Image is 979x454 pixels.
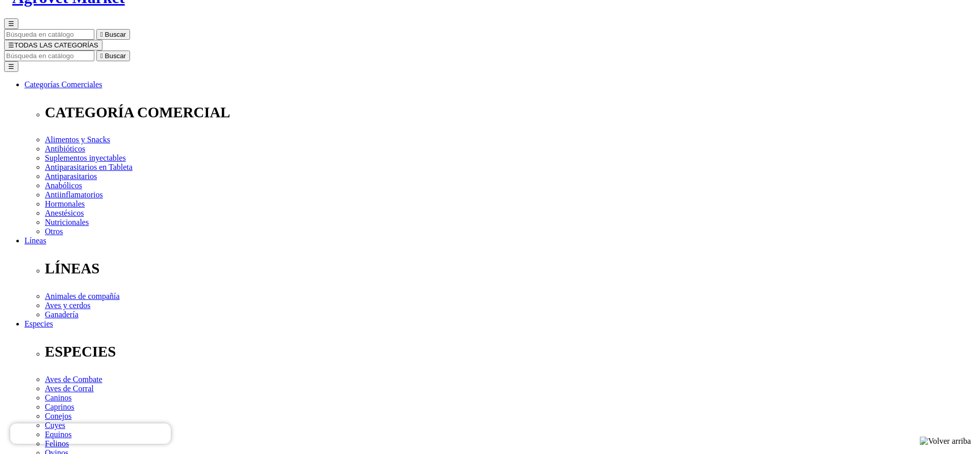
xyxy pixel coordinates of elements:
a: Aves de Combate [45,375,102,384]
button:  Buscar [96,29,130,40]
a: Suplementos inyectables [45,154,126,162]
p: CATEGORÍA COMERCIAL [45,104,963,121]
span: Buscar [105,52,126,60]
button:  Buscar [96,51,130,61]
button: ☰TODAS LAS CATEGORÍAS [4,40,102,51]
a: Antiinflamatorios [45,190,103,199]
span: ☰ [8,20,14,28]
i:  [100,52,103,60]
p: LÍNEAS [45,260,963,277]
a: Antibióticos [45,144,85,153]
a: Líneas [24,236,46,245]
button: ☰ [4,18,18,29]
a: Hormonales [45,199,85,208]
a: Alimentos y Snacks [45,135,110,144]
a: Aves y cerdos [45,301,90,310]
iframe: Brevo live chat [10,423,171,444]
a: Animales de compañía [45,292,120,300]
a: Aves de Corral [45,384,94,393]
input: Buscar [4,51,94,61]
a: Nutricionales [45,218,89,226]
a: Conejos [45,412,71,420]
a: Especies [24,319,53,328]
a: Otros [45,227,63,236]
a: Ganadería [45,310,79,319]
i:  [100,31,103,38]
input: Buscar [4,29,94,40]
p: ESPECIES [45,343,963,360]
button: ☰ [4,61,18,72]
span: ☰ [8,41,14,49]
a: Antiparasitarios [45,172,97,181]
a: Caprinos [45,402,74,411]
a: Anabólicos [45,181,82,190]
span: Buscar [105,31,126,38]
a: Anestésicos [45,209,84,217]
a: Cuyes [45,421,65,430]
a: Felinos [45,439,69,448]
img: Volver arriba [920,437,971,446]
a: Caninos [45,393,71,402]
a: Antiparasitarios en Tableta [45,163,133,171]
a: Categorías Comerciales [24,80,102,89]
